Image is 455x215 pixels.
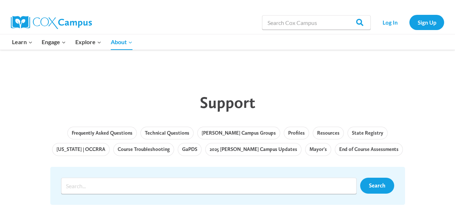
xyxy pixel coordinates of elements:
span: Support [200,93,255,112]
img: Cox Campus [11,16,92,29]
span: Learn [12,37,33,47]
span: Search [369,182,386,189]
a: Frequently Asked Questions [67,127,137,140]
a: [US_STATE] | OCCRRA [52,143,110,156]
a: Resources [313,127,344,140]
span: Explore [75,37,101,47]
form: Search form [61,178,360,194]
a: [PERSON_NAME] Campus Groups [197,127,280,140]
nav: Primary Navigation [7,34,137,50]
a: Sign Up [409,15,444,30]
input: Search Cox Campus [262,15,371,30]
span: About [111,37,132,47]
a: Course Troubleshooting [113,143,174,156]
a: Profiles [284,127,309,140]
input: Search input [61,178,357,194]
a: Search [360,178,394,194]
a: Log In [374,15,406,30]
span: Engage [42,37,66,47]
a: 2025 [PERSON_NAME] Campus Updates [205,143,302,156]
nav: Secondary Navigation [374,15,444,30]
a: State Registry [347,127,388,140]
a: End of Course Assessments [335,143,403,156]
a: Technical Questions [140,127,194,140]
a: Mayor's [305,143,331,156]
a: GaPDS [178,143,202,156]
